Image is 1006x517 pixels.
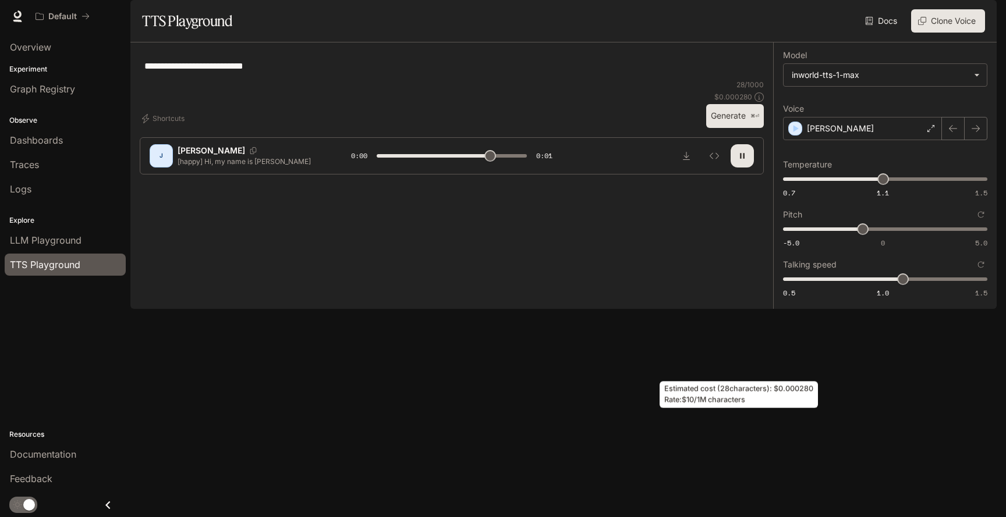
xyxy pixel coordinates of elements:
a: Docs [863,9,902,33]
div: inworld-tts-1-max [792,69,968,81]
button: Download audio [675,144,698,167]
button: Inspect [703,144,726,167]
p: [PERSON_NAME] [807,123,874,134]
div: Estimated cost ( 28 characters): $ 0.000280 Rate: $10/1M characters [660,381,818,408]
span: 5.0 [975,238,987,248]
h1: TTS Playground [142,9,232,33]
p: ⌘⏎ [750,113,759,120]
span: 1.1 [877,188,889,198]
p: [happy] Hi, my name is [PERSON_NAME] [178,156,323,166]
span: 1.5 [975,288,987,298]
p: Model [783,51,807,59]
span: 0.7 [783,188,795,198]
button: Copy Voice ID [245,147,261,154]
p: 28 / 1000 [736,80,764,90]
p: Voice [783,105,804,113]
p: Talking speed [783,261,837,269]
button: Clone Voice [911,9,985,33]
p: Pitch [783,211,802,219]
span: 1.5 [975,188,987,198]
span: 0 [881,238,885,248]
button: Reset to default [975,208,987,221]
p: [PERSON_NAME] [178,145,245,156]
button: All workspaces [30,5,95,28]
span: 0:00 [351,150,367,162]
div: J [152,147,171,165]
p: Default [48,12,77,22]
span: 1.0 [877,288,889,298]
p: Temperature [783,161,832,169]
button: Reset to default [975,258,987,271]
p: $ 0.000280 [714,92,752,102]
span: -5.0 [783,238,799,248]
span: 0.5 [783,288,795,298]
button: Generate⌘⏎ [706,104,764,128]
div: inworld-tts-1-max [784,64,987,86]
span: 0:01 [536,150,552,162]
button: Shortcuts [140,109,189,128]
